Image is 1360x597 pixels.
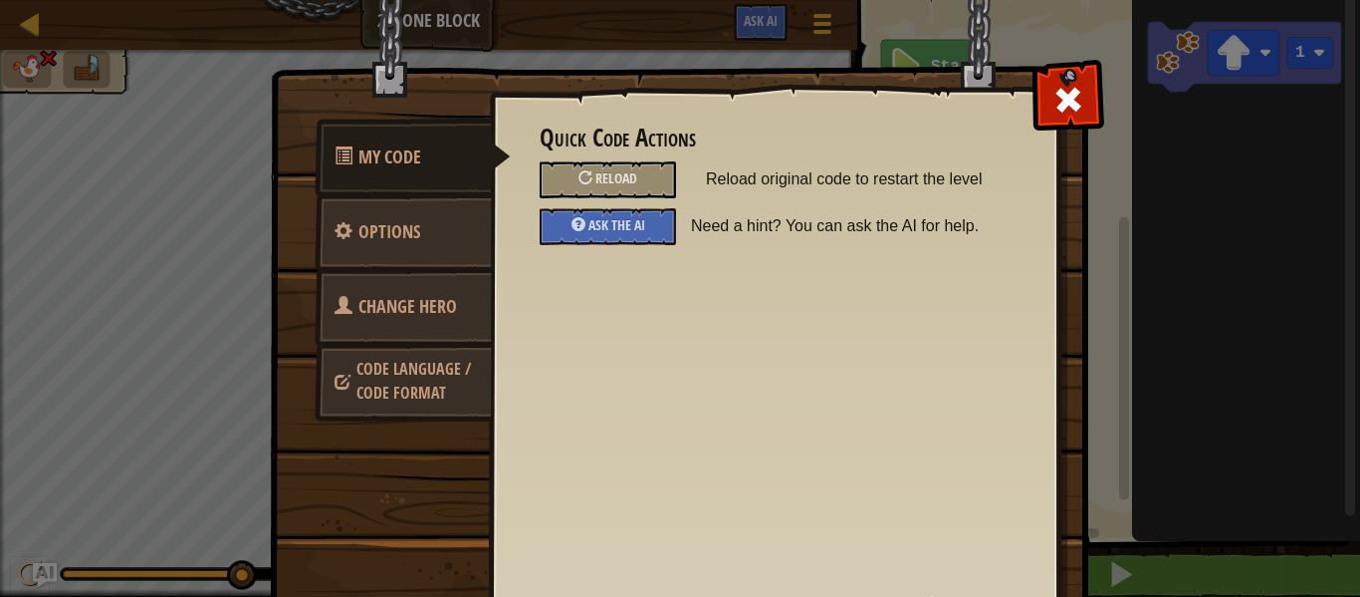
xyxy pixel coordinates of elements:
span: Configure settings [358,219,420,244]
div: Ask the AI [540,208,676,245]
span: Ask the AI [588,215,645,234]
h3: Quick Code Actions [540,125,1009,151]
span: Quick Code Actions [358,145,421,169]
span: Choose hero, language [356,358,471,404]
span: Reload [595,168,637,187]
span: Reload original code to restart the level [706,161,1009,197]
span: Choose hero, language [358,294,457,319]
a: My Code [315,119,511,196]
a: Options [315,193,492,271]
div: Reload original code to restart the level [540,161,676,198]
span: Need a hint? You can ask the AI for help. [691,208,1023,244]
